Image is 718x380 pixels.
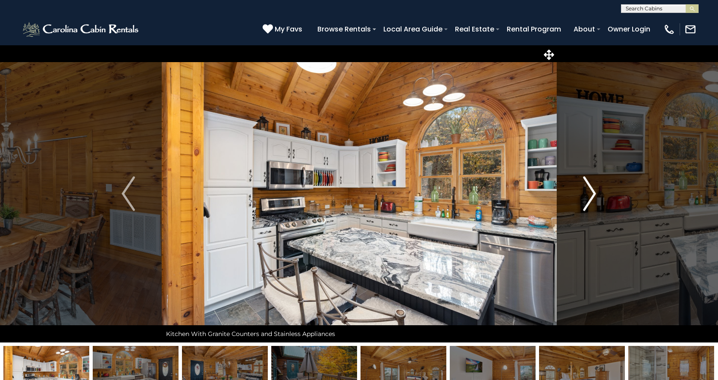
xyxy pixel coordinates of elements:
[451,22,499,37] a: Real Estate
[263,24,304,35] a: My Favs
[162,325,557,342] div: Kitchen With Granite Counters and Stainless Appliances
[663,23,675,35] img: phone-regular-white.png
[313,22,375,37] a: Browse Rentals
[603,22,655,37] a: Owner Login
[569,22,599,37] a: About
[95,45,161,342] button: Previous
[684,23,696,35] img: mail-regular-white.png
[22,21,141,38] img: White-1-2.png
[556,45,623,342] button: Next
[275,24,302,35] span: My Favs
[379,22,447,37] a: Local Area Guide
[502,22,565,37] a: Rental Program
[583,176,596,211] img: arrow
[122,176,135,211] img: arrow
